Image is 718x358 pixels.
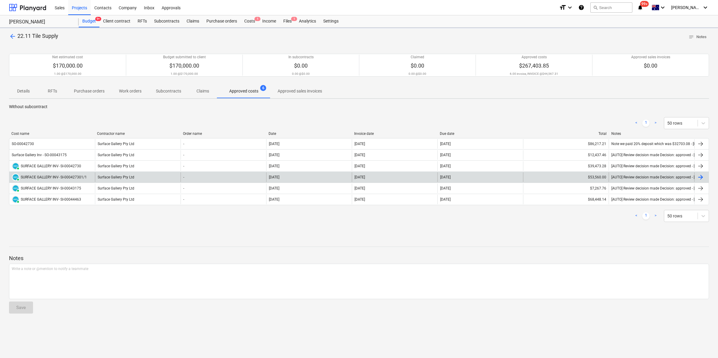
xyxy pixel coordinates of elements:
[320,15,342,27] a: Settings
[183,197,184,202] div: -
[12,153,67,157] div: Surface Gallery Inv - SO-00043175
[79,15,99,27] div: Budget
[523,150,609,160] div: $12,437.46
[12,162,20,170] div: Invoice has been synced with Xero and its status is currently PAID
[11,132,92,136] div: Cost name
[12,142,34,146] div: SO-00042730
[354,197,365,202] div: [DATE]
[9,19,71,25] div: [PERSON_NAME]
[269,186,279,190] div: [DATE]
[590,2,632,13] button: Search
[241,15,259,27] a: Costs1
[566,4,573,11] i: keyboard_arrow_down
[95,172,181,182] div: Surface Gallery Pty Ltd
[440,164,451,168] div: [DATE]
[196,88,210,94] p: Claims
[510,72,558,76] p: 6.00 invoice, INVOICE @ $44,567.31
[637,4,643,11] i: notifications
[440,197,451,202] div: [DATE]
[229,88,258,94] p: Approved costs
[21,197,81,202] div: SURFACE GALLERY INV- SI-00044463
[16,88,31,94] p: Details
[652,120,659,127] a: Next page
[119,88,141,94] p: Work orders
[642,212,650,220] a: Page 1 is your current page
[9,104,709,110] p: Without subcontract
[440,142,451,146] div: [DATE]
[95,139,181,149] div: Surface Gallery Pty Ltd
[631,55,670,60] p: Approved sales invoices
[642,120,650,127] a: Page 1 is your current page
[241,15,259,27] div: Costs
[21,164,81,168] div: SURFACE GALLERY INV- SI-00042730
[559,4,566,11] i: format_size
[95,17,101,21] span: 9+
[97,132,178,136] div: Contractor name
[292,72,310,76] p: 0.00 @ $0.00
[12,196,20,203] div: Invoice has been synced with Xero and its status is currently PAID
[269,153,279,157] div: [DATE]
[440,175,451,179] div: [DATE]
[171,72,198,76] p: 1.00 @ $170,000.00
[354,132,435,136] div: Invoice date
[95,161,181,171] div: Surface Gallery Pty Ltd
[689,34,707,41] span: Notes
[686,32,709,42] button: Notes
[523,161,609,171] div: $39,473.28
[13,174,19,180] img: xero.svg
[354,186,365,190] div: [DATE]
[260,85,266,91] span: 6
[288,55,314,60] p: In subcontracts
[354,142,365,146] div: [DATE]
[578,4,584,11] i: Knowledge base
[522,55,547,60] p: Approved costs
[440,132,521,136] div: Due date
[183,142,184,146] div: -
[9,255,709,262] p: Notes
[440,186,451,190] div: [DATE]
[45,88,59,94] p: RFTs
[440,153,451,157] div: [DATE]
[411,62,424,69] span: $0.00
[688,329,718,358] iframe: Chat Widget
[523,172,609,182] div: $53,560.00
[269,197,279,202] div: [DATE]
[523,184,609,193] div: $7,267.76
[99,15,134,27] a: Client contract
[13,163,19,169] img: xero.svg
[295,15,320,27] div: Analytics
[254,17,260,21] span: 1
[52,55,83,60] p: Net estimated cost
[151,15,183,27] a: Subcontracts
[21,186,81,190] div: SURFACE GALLERY INV- SI-00043175
[13,196,19,202] img: xero.svg
[95,150,181,160] div: Surface Gallery Pty Ltd
[354,153,365,157] div: [DATE]
[652,212,659,220] a: Next page
[294,62,308,69] span: $0.00
[183,15,203,27] div: Claims
[702,4,709,11] i: keyboard_arrow_down
[278,88,322,94] p: Approved sales invoices
[659,4,666,11] i: keyboard_arrow_down
[519,62,549,69] span: $267,403.85
[409,72,426,76] p: 0.00 @ $0.00
[523,195,609,204] div: $68,448.14
[593,5,598,10] span: search
[74,88,105,94] p: Purchase orders
[689,34,694,40] span: notes
[9,33,16,40] span: arrow_back
[95,184,181,193] div: Surface Gallery Pty Ltd
[134,15,151,27] a: RFTs
[183,164,184,168] div: -
[13,185,19,191] img: xero.svg
[269,132,349,136] div: Date
[354,175,365,179] div: [DATE]
[12,173,20,181] div: Invoice has been synced with Xero and its status is currently PAID
[53,62,83,69] span: $170,000.00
